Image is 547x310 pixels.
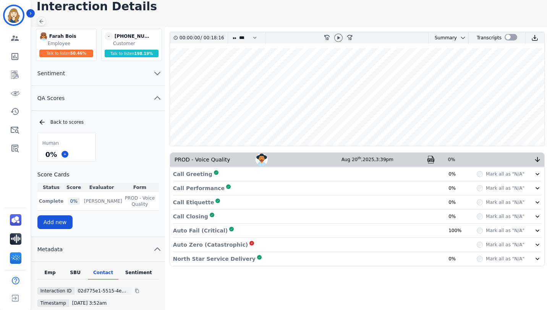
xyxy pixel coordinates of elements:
span: Metadata [31,245,69,253]
p: Call Etiquette [173,199,214,206]
th: Score [65,183,83,192]
svg: chevron up [153,245,162,254]
svg: chevron down [460,35,466,41]
div: Sentiment [118,270,159,279]
th: Form [121,183,159,192]
span: - [105,32,113,40]
button: Sentiment chevron down [31,61,165,86]
p: Auto Zero (Catastrophic) [173,241,248,249]
h3: Score Cards [37,171,159,178]
span: 50.46 % [70,51,86,55]
span: PROD - Voice Quality [122,195,157,207]
div: 0% [448,171,468,177]
div: 0% [448,185,468,191]
label: Mark all as "N/A" [486,256,524,262]
div: 0% [448,256,468,262]
th: Status [37,183,65,192]
button: Add new [37,215,73,229]
sup: th [358,156,361,160]
button: QA Scores chevron up [31,86,165,111]
div: Farah Bois [49,32,87,40]
div: PROD - Voice Quality [170,153,246,166]
div: Transcripts [477,32,502,44]
svg: chevron up [153,94,162,103]
div: Talk to listen [105,50,159,57]
div: Talk to listen [39,50,94,57]
div: 0 % [44,148,59,161]
img: download audio [531,34,538,41]
span: 3:39pm [376,157,393,162]
button: Metadata chevron up [31,237,165,262]
img: Avatar [256,153,268,166]
span: Human [42,140,59,146]
p: Complete [39,198,63,204]
p: Call Closing [173,213,208,220]
div: 100% [448,228,468,234]
span: 198.19 % [134,52,153,56]
div: SBU [63,270,88,279]
svg: chevron down [153,69,162,78]
label: Mark all as "N/A" [486,185,524,191]
th: Evaluator [83,183,121,192]
label: Mark all as "N/A" [486,242,524,248]
div: [DATE] 3:52am [69,299,110,307]
div: Back to scores [38,118,159,126]
div: Emp [37,270,63,279]
div: 0 % [68,197,80,205]
p: Auto Fail (Critical) [173,227,228,234]
span: Sentiment [31,69,71,77]
button: chevron down [457,35,466,41]
div: 0% [448,157,524,163]
img: Bordered avatar [5,6,23,24]
div: 00:18:16 [202,32,223,44]
div: Timestamp [37,299,69,307]
label: Mark all as "N/A" [486,228,524,234]
label: Mark all as "N/A" [486,213,524,220]
div: 00:00:00 [180,32,201,44]
p: [PERSON_NAME] [84,198,122,204]
label: Mark all as "N/A" [486,171,524,177]
label: Mark all as "N/A" [486,199,524,205]
div: [PHONE_NUMBER] [115,32,153,40]
div: Interaction ID [37,287,75,295]
div: Aug 20 , 2025 , [341,157,418,163]
span: QA Scores [31,94,71,102]
div: / [180,32,226,44]
p: Call Greeting [173,170,212,178]
div: Employee [48,40,95,47]
p: Call Performance [173,184,225,192]
div: Summary [429,32,457,44]
div: 02d775e1-5515-4ea6-a867-0a1638670272 [74,287,132,295]
div: 0% [448,199,468,205]
div: Customer [113,40,160,47]
img: qa-pdf.svg [427,156,435,163]
p: North Star Service Delivery [173,255,256,263]
div: 0% [448,213,468,220]
div: Contact [88,270,118,279]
